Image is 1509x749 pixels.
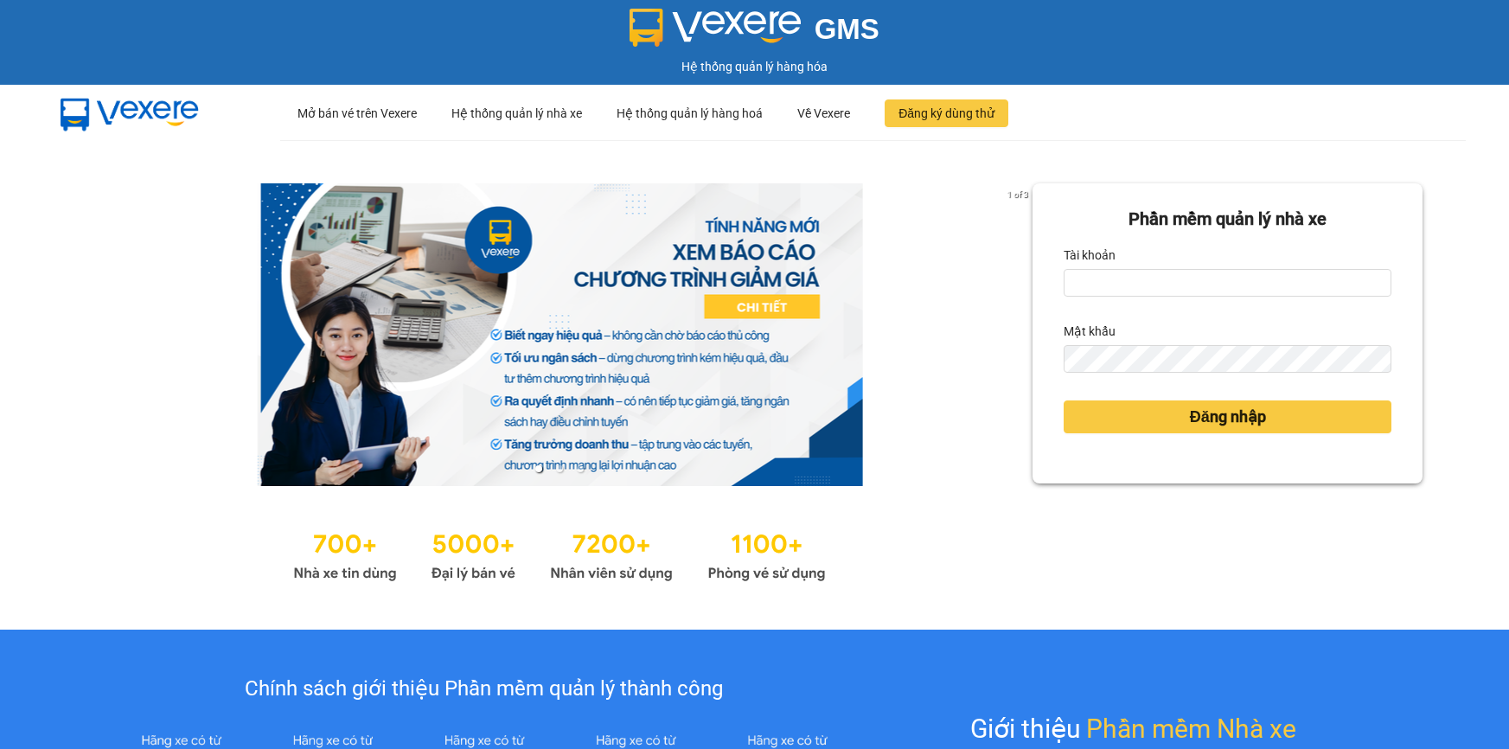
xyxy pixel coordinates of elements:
div: Hệ thống quản lý hàng hoá [617,86,763,141]
li: slide item 1 [535,465,542,472]
button: next slide / item [1008,183,1033,486]
label: Tài khoản [1064,241,1116,269]
li: slide item 2 [556,465,563,472]
img: mbUUG5Q.png [43,85,216,142]
img: Statistics.png [293,521,826,586]
input: Mật khẩu [1064,345,1391,373]
a: GMS [630,26,879,40]
img: logo 2 [630,9,801,47]
label: Mật khẩu [1064,317,1116,345]
div: Mở bán vé trên Vexere [297,86,417,141]
button: Đăng nhập [1064,400,1391,433]
p: 1 of 3 [1002,183,1033,206]
span: GMS [815,13,879,45]
button: Đăng ký dùng thử [885,99,1008,127]
span: Đăng nhập [1190,405,1266,429]
button: previous slide / item [86,183,111,486]
span: Phần mềm Nhà xe [1086,708,1296,749]
li: slide item 3 [577,465,584,472]
div: Về Vexere [797,86,850,141]
div: Phần mềm quản lý nhà xe [1064,206,1391,233]
div: Hệ thống quản lý nhà xe [451,86,582,141]
div: Chính sách giới thiệu Phần mềm quản lý thành công [106,673,862,706]
div: Hệ thống quản lý hàng hóa [4,57,1505,76]
div: Giới thiệu [970,708,1296,749]
span: Đăng ký dùng thử [898,104,994,123]
input: Tài khoản [1064,269,1391,297]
